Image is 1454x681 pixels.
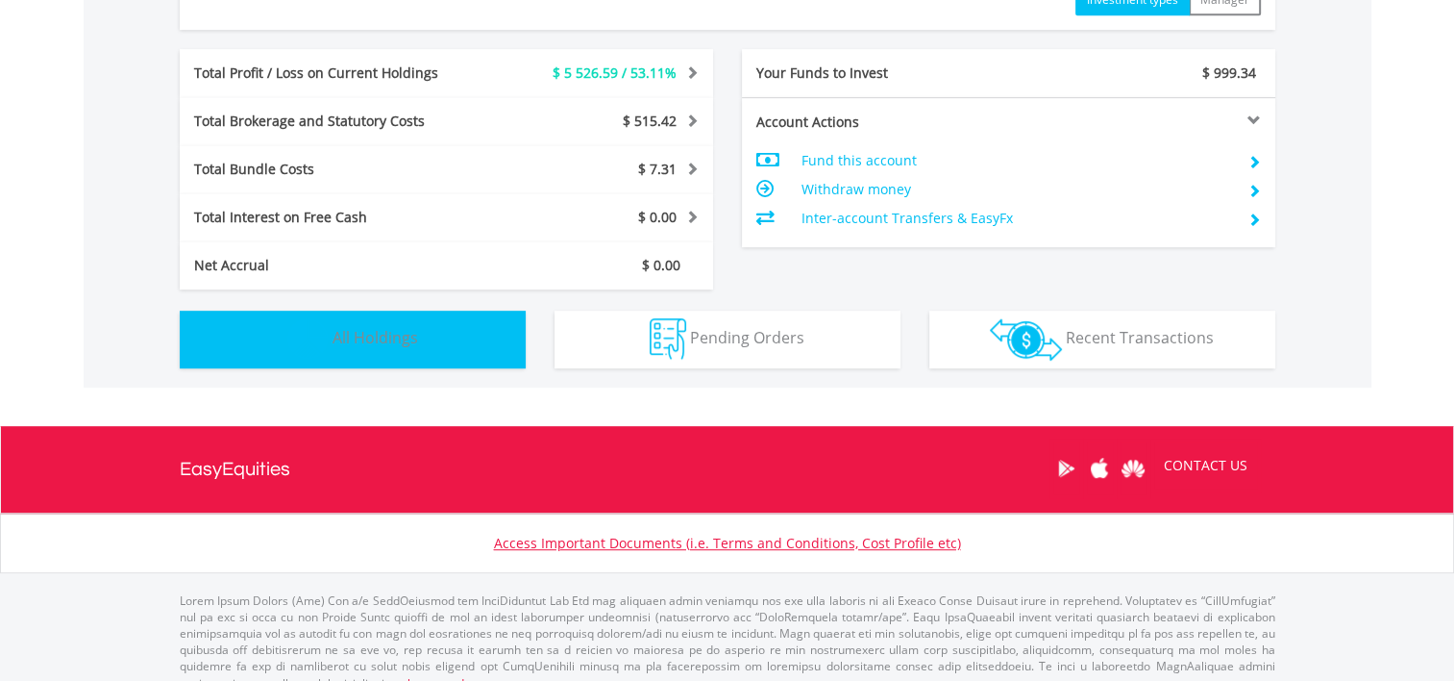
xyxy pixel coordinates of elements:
span: $ 999.34 [1202,63,1256,82]
a: Access Important Documents (i.e. Terms and Conditions, Cost Profile etc) [494,534,961,552]
a: Huawei [1117,439,1150,498]
button: Pending Orders [554,311,900,368]
div: Total Brokerage and Statutory Costs [180,112,491,131]
span: $ 0.00 [638,208,677,226]
td: Withdraw money [801,175,1232,204]
img: holdings-wht.png [287,318,329,360]
div: Your Funds to Invest [742,63,1009,83]
div: Total Bundle Costs [180,160,491,179]
td: Fund this account [801,146,1232,175]
span: $ 7.31 [638,160,677,178]
span: $ 5 526.59 / 53.11% [553,63,677,82]
a: Google Play [1049,439,1083,498]
span: Pending Orders [690,327,804,348]
span: All Holdings [333,327,418,348]
div: Account Actions [742,113,1009,132]
div: Net Accrual [180,256,491,275]
td: Inter-account Transfers & EasyFx [801,204,1232,233]
a: CONTACT US [1150,439,1261,492]
button: Recent Transactions [929,311,1275,368]
a: Apple [1083,439,1117,498]
span: $ 515.42 [623,112,677,130]
span: Recent Transactions [1066,327,1214,348]
div: Total Interest on Free Cash [180,208,491,227]
img: pending_instructions-wht.png [650,318,686,360]
div: Total Profit / Loss on Current Holdings [180,63,491,83]
a: EasyEquities [180,426,290,513]
img: transactions-zar-wht.png [990,318,1062,361]
button: All Holdings [180,311,526,368]
span: $ 0.00 [642,256,680,274]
